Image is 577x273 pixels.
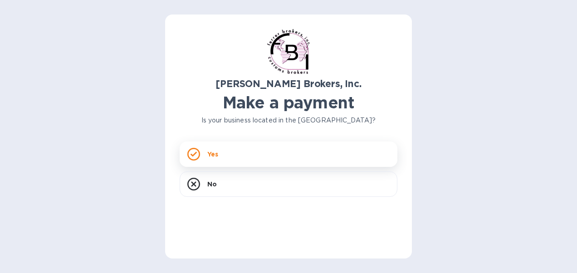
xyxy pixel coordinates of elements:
[215,78,361,89] b: [PERSON_NAME] Brokers, Inc.
[180,93,397,112] h1: Make a payment
[180,116,397,125] p: Is your business located in the [GEOGRAPHIC_DATA]?
[207,180,217,189] p: No
[207,150,218,159] p: Yes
